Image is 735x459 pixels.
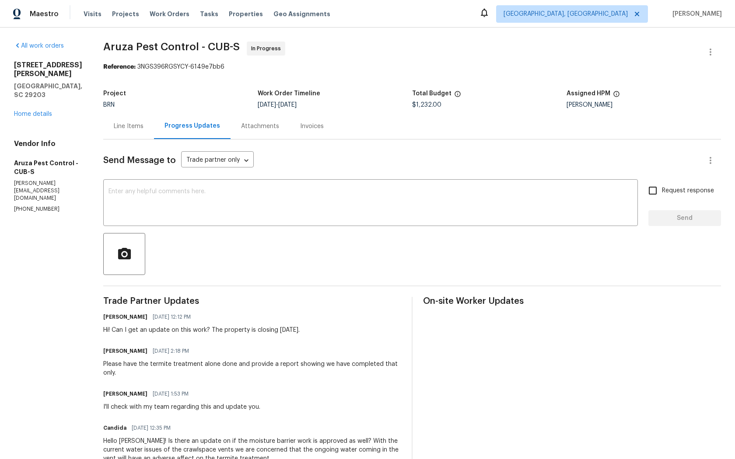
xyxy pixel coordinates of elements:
span: BRN [103,102,115,108]
b: Reference: [103,64,136,70]
p: [PERSON_NAME][EMAIL_ADDRESS][DOMAIN_NAME] [14,180,82,202]
div: Please have the termite treatment alone done and provide a report showing we have completed that ... [103,360,401,377]
span: Aruza Pest Control - CUB-S [103,42,240,52]
h5: [GEOGRAPHIC_DATA], SC 29203 [14,82,82,99]
span: [DATE] 2:18 PM [153,347,189,355]
span: The hpm assigned to this work order. [613,90,620,102]
div: Progress Updates [164,122,220,130]
span: Request response [662,186,714,195]
span: $1,232.00 [412,102,441,108]
span: Visits [84,10,101,18]
span: [DATE] 12:35 PM [132,424,171,432]
span: On-site Worker Updates [423,297,721,306]
span: Properties [229,10,263,18]
span: [GEOGRAPHIC_DATA], [GEOGRAPHIC_DATA] [504,10,628,18]
span: [PERSON_NAME] [669,10,722,18]
span: Maestro [30,10,59,18]
span: Work Orders [150,10,189,18]
span: In Progress [251,44,284,53]
span: The total cost of line items that have been proposed by Opendoor. This sum includes line items th... [454,90,461,102]
span: [DATE] 12:12 PM [153,313,191,321]
h5: Total Budget [412,90,451,97]
span: Projects [112,10,139,18]
h6: [PERSON_NAME] [103,347,147,355]
div: I'll check with my team regarding this and update you. [103,403,260,411]
p: [PHONE_NUMBER] [14,205,82,213]
span: [DATE] [278,102,297,108]
span: [DATE] [258,102,276,108]
h2: [STREET_ADDRESS][PERSON_NAME] [14,61,82,78]
span: [DATE] 1:53 PM [153,389,189,398]
h5: Project [103,90,126,97]
div: Attachments [241,122,279,131]
div: Trade partner only [181,153,254,168]
h5: Aruza Pest Control - CUB-S [14,159,82,176]
span: Geo Assignments [273,10,330,18]
span: Send Message to [103,156,176,165]
a: All work orders [14,43,64,49]
h6: [PERSON_NAME] [103,313,147,321]
span: - [258,102,297,108]
h4: Vendor Info [14,139,82,148]
div: 3NGS396RGSYCY-6149e7bb6 [103,63,721,71]
div: Line Items [114,122,143,131]
div: Invoices [300,122,324,131]
h5: Assigned HPM [567,90,610,97]
span: Trade Partner Updates [103,297,401,306]
div: [PERSON_NAME] [567,102,721,108]
h5: Work Order Timeline [258,90,320,97]
div: Hi! Can I get an update on this work? The property is closing [DATE]. [103,326,300,334]
span: Tasks [200,11,218,17]
h6: [PERSON_NAME] [103,389,147,398]
h6: Candida [103,424,126,432]
a: Home details [14,111,52,117]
